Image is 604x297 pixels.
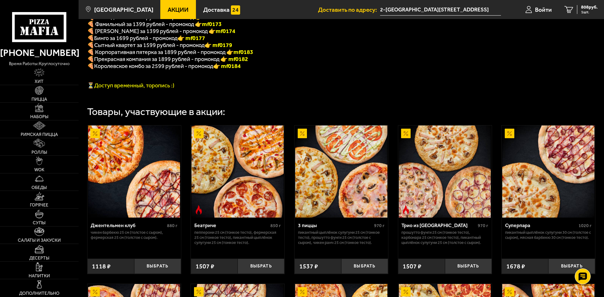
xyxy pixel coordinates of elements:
[401,230,488,245] p: Прошутто Фунги 25 см (тонкое тесто), Карбонара 25 см (тонкое тесто), Пикантный цыплёнок сулугуни ...
[35,79,44,84] span: Хит
[19,291,59,296] span: Дополнительно
[87,125,181,218] a: АкционныйДжентельмен клуб
[403,263,421,270] span: 1507 ₽
[134,259,181,274] button: Выбрать
[581,5,598,10] span: 808 руб.
[94,35,177,42] span: Бинго за 1699 рублей - промокод
[298,230,385,245] p: Пикантный цыплёнок сулугуни 25 см (тонкое тесто), Прошутто Фунги 25 см (толстое с сыром), Чикен Р...
[579,223,592,228] span: 1020 г
[380,4,501,16] input: Ваш адрес доставки
[21,132,58,137] span: Римская пицца
[87,21,222,28] span: 🍕 Фамильный за 1399 рублей - промокод 👉
[87,107,225,117] div: Товары, участвующие в акции:
[92,263,111,270] span: 1118 ₽
[380,4,501,16] span: 2-я Комсомольская улица, 33к2
[298,222,372,228] div: 3 пиццы
[194,287,204,297] img: Акционный
[194,222,269,228] div: Беатриче
[194,205,204,215] img: Острое блюдо
[341,259,388,274] button: Выбрать
[87,63,94,70] font: 🍕
[231,5,240,15] img: 15daf4d41897b9f0e9f617042186c801.svg
[194,129,204,138] img: Акционный
[31,186,47,190] span: Обеды
[233,49,253,56] b: mf0183
[31,97,47,102] span: Пицца
[220,56,248,63] font: 👉 mf0182
[87,49,253,56] span: 🍕 Корпоративная пятерка за 1899 рублей - промокод 👉
[535,7,552,13] span: Войти
[91,222,165,228] div: Джентельмен клуб
[168,7,189,13] span: Акции
[202,21,222,28] b: mf0173
[94,42,205,49] span: Сытный квартет за 1599 рублей - промокод
[478,223,488,228] span: 970 г
[177,35,205,42] b: 👉 mf0177
[205,42,232,49] b: 👉 mf0179
[87,42,94,49] b: 🍕
[196,263,214,270] span: 1507 ₽
[298,129,307,138] img: Акционный
[445,259,492,274] button: Выбрать
[238,259,284,274] button: Выбрать
[401,222,476,228] div: Трио из [GEOGRAPHIC_DATA]
[30,203,48,207] span: Горячее
[581,10,598,14] span: 1 шт.
[31,150,47,155] span: Роллы
[87,82,174,89] span: ⏳Доступ временный, торопись :)
[87,28,235,35] span: 🍕 [PERSON_NAME] за 1399 рублей - промокод 👉
[33,221,45,225] span: Супы
[167,223,177,228] span: 880 г
[203,7,230,13] span: Доставка
[270,223,281,228] span: 850 г
[29,274,50,278] span: Напитки
[18,238,61,243] span: Салаты и закуски
[94,63,213,70] span: Королевское комбо за 2599 рублей - промокод
[505,129,514,138] img: Акционный
[298,287,307,297] img: Акционный
[548,259,595,274] button: Выбрать
[506,263,525,270] span: 1678 ₽
[318,7,380,13] span: Доставить по адресу:
[502,125,594,218] img: Суперпара
[87,35,94,42] b: 🍕
[191,125,284,218] a: АкционныйОстрое блюдоБеатриче
[295,125,387,218] img: 3 пиццы
[299,263,318,270] span: 1537 ₽
[87,56,94,63] font: 🍕
[91,230,177,240] p: Чикен Барбекю 25 см (толстое с сыром), Фермерская 25 см (толстое с сыром).
[213,63,241,70] font: 👉 mf0184
[90,129,100,138] img: Акционный
[29,256,49,260] span: Десерты
[191,125,284,218] img: Беатриче
[401,129,411,138] img: Акционный
[30,115,48,119] span: Наборы
[505,230,592,240] p: Пикантный цыплёнок сулугуни 30 см (толстое с сыром), Мясная Барбекю 30 см (тонкое тесто).
[216,28,235,35] b: mf0174
[374,223,385,228] span: 970 г
[398,125,492,218] a: АкционныйОстрое блюдоТрио из Рио
[94,7,153,13] span: [GEOGRAPHIC_DATA]
[88,125,180,218] img: Джентельмен клуб
[399,125,491,218] img: Трио из Рио
[401,287,411,297] img: Акционный
[502,125,595,218] a: АкционныйСуперпара
[94,56,220,63] span: Прекрасная компания за 1899 рублей - промокод
[295,125,388,218] a: Акционный3 пиццы
[401,205,411,215] img: Острое блюдо
[505,222,577,228] div: Суперпара
[194,230,281,245] p: Пепперони 25 см (тонкое тесто), Фермерская 25 см (тонкое тесто), Пикантный цыплёнок сулугуни 25 с...
[34,168,44,172] span: WOK
[90,287,100,297] img: Акционный
[505,287,514,297] img: Акционный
